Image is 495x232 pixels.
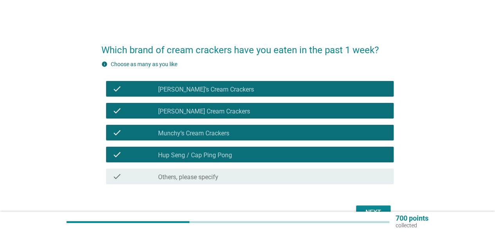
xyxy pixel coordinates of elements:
[158,129,229,137] label: Munchy’s Cream Crackers
[158,151,232,159] label: Hup Seng / Cap Ping Pong
[362,208,384,217] div: Next
[112,128,122,137] i: check
[396,215,428,222] p: 700 points
[112,172,122,181] i: check
[112,106,122,115] i: check
[158,86,254,94] label: [PERSON_NAME]’s Cream Crackers
[112,150,122,159] i: check
[158,173,218,181] label: Others, please specify
[101,35,394,57] h2: Which brand of cream crackers have you eaten in the past 1 week?
[101,61,108,67] i: info
[158,108,250,115] label: [PERSON_NAME] Cream Crackers
[111,61,177,67] label: Choose as many as you like
[396,222,428,229] p: collected
[356,205,391,219] button: Next
[112,84,122,94] i: check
